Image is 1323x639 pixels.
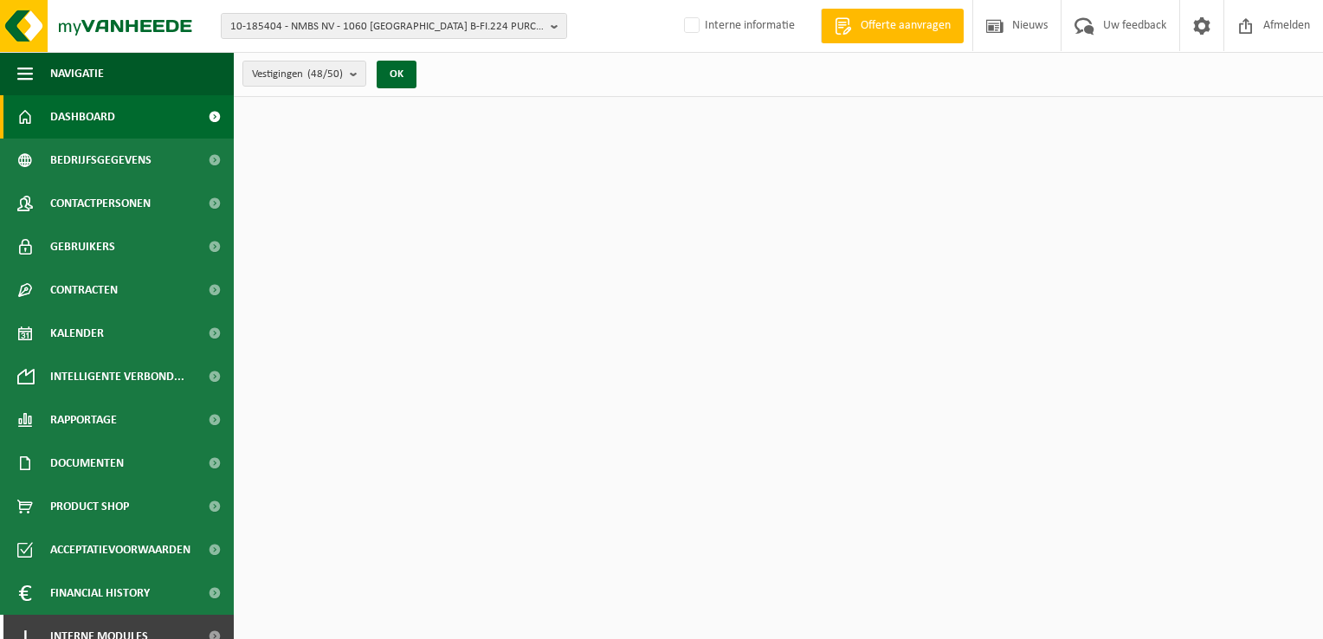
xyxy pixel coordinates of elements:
[50,52,104,95] span: Navigatie
[377,61,416,88] button: OK
[242,61,366,87] button: Vestigingen(48/50)
[50,182,151,225] span: Contactpersonen
[230,14,544,40] span: 10-185404 - NMBS NV - 1060 [GEOGRAPHIC_DATA] B-FI.224 PURCHASE ACCOUTING 56
[50,139,152,182] span: Bedrijfsgegevens
[50,268,118,312] span: Contracten
[50,95,115,139] span: Dashboard
[50,355,184,398] span: Intelligente verbond...
[681,13,795,39] label: Interne informatie
[50,398,117,442] span: Rapportage
[50,571,150,615] span: Financial History
[50,312,104,355] span: Kalender
[221,13,567,39] button: 10-185404 - NMBS NV - 1060 [GEOGRAPHIC_DATA] B-FI.224 PURCHASE ACCOUTING 56
[821,9,964,43] a: Offerte aanvragen
[50,528,190,571] span: Acceptatievoorwaarden
[307,68,343,80] count: (48/50)
[50,225,115,268] span: Gebruikers
[50,485,129,528] span: Product Shop
[252,61,343,87] span: Vestigingen
[50,442,124,485] span: Documenten
[856,17,955,35] span: Offerte aanvragen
